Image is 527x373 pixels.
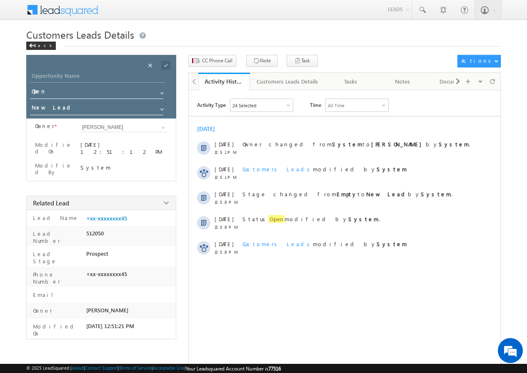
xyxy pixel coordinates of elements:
a: Show All Items [156,87,166,95]
a: Tasks [325,73,377,90]
div: Tasks [332,77,370,86]
div: Owner Changed,Status Changed,Stage Changed,Source Changed,Notes & 19 more.. [230,99,293,111]
span: 12:51 PM [215,150,240,155]
span: Prospect [86,250,108,257]
span: [DATE] [215,166,233,173]
div: Notes [384,77,421,86]
button: Note [246,55,277,67]
span: [DATE] [215,141,233,148]
a: Customers Leads Details [250,73,325,90]
span: Status modified by . [242,215,380,223]
label: Email [31,291,60,298]
span: © 2025 LeadSquared | | | | | [26,365,281,372]
div: System [80,164,167,171]
label: Lead Name [31,214,79,221]
input: Stage [30,102,163,115]
div: Actions [461,57,494,64]
label: Phone Number [31,271,83,285]
a: Show All Items [157,124,167,132]
div: 24 Selected [232,103,256,108]
span: [DATE] [215,190,233,198]
span: modified by [242,166,407,173]
em: Start Chat [113,256,151,267]
strong: System [348,215,379,222]
a: Contact Support [85,365,118,371]
span: [PERSON_NAME] [86,307,128,314]
a: +xx-xxxxxxxx45 [86,215,127,222]
strong: Empty [337,190,357,198]
span: Owner changed from to by . [242,141,470,148]
div: All Time [328,103,345,108]
span: Customers Leads Details [26,28,134,41]
strong: New Lead [366,190,408,198]
span: Customers Leads [242,166,313,173]
a: Terms of Service [119,365,152,371]
span: Stage changed from to by . [242,190,452,198]
input: Opportunity Name Opportunity Name [30,71,165,83]
span: 12:51 PM [215,175,240,180]
span: Time [310,99,321,111]
button: CC Phone Call [188,55,236,67]
label: Owner [31,307,52,314]
img: d_60004797649_company_0_60004797649 [14,44,35,54]
div: Minimize live chat window [137,4,157,24]
span: Related Lead [33,199,69,207]
input: Type to Search [80,123,167,132]
strong: System [421,190,451,198]
div: Activity History [205,77,244,85]
label: Owner [35,123,55,129]
span: Customers Leads [242,240,313,247]
button: Actions [457,55,500,67]
span: 12:50 PM [215,200,240,205]
strong: System [377,240,407,247]
a: Show All Items [156,103,166,111]
a: Activity History [198,73,250,90]
span: Activity Type [197,99,226,111]
span: [DATE] [215,215,233,222]
strong: System [439,141,469,148]
span: Open [268,215,285,223]
a: Documents [429,73,480,90]
button: Task [287,55,318,67]
div: Chat with us now [43,44,140,54]
span: 12:50 PM [215,225,240,230]
strong: System [332,141,362,148]
label: Modified On [35,141,73,155]
div: Back [26,42,56,50]
input: Status [30,86,163,99]
textarea: Type your message and hit 'Enter' [11,77,152,249]
div: [DATE] 12:51:12 PM [80,141,167,155]
span: 12:50 PM [215,249,240,254]
span: 77516 [268,366,281,372]
span: +xx-xxxxxxxx45 [86,271,127,277]
span: modified by [242,240,407,247]
label: Lead Number [31,230,83,244]
div: Documents [435,77,473,86]
a: Acceptable Use [153,365,185,371]
div: Customers Leads Details [257,77,318,86]
label: Modified By [35,162,73,175]
label: Lead Stage [31,250,83,264]
a: About [72,365,84,371]
span: Your Leadsquared Account Number is [186,366,281,372]
a: Notes [377,73,429,90]
span: 512050 [86,230,104,237]
strong: System [377,166,407,173]
span: [DATE] [215,240,233,247]
span: CC Phone Call [202,57,232,64]
div: [DATE] [197,125,224,133]
strong: [PERSON_NAME] [371,141,426,148]
label: Modified On [31,323,83,337]
span: [DATE] 12:51:21 PM [86,323,134,329]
